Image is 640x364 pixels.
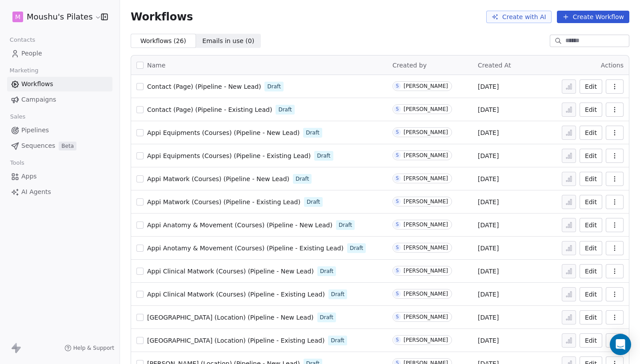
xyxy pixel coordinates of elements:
span: Marketing [6,64,42,77]
span: [DATE] [478,221,499,229]
div: [PERSON_NAME] [404,245,448,251]
a: Pipelines [7,123,112,138]
a: Appi Equipments (Courses) (Pipeline - Existing Lead) [147,151,311,160]
div: [PERSON_NAME] [404,314,448,320]
button: Edit [580,241,602,255]
a: Appi Matwork (Courses) (Pipeline - Existing Lead) [147,198,300,206]
a: Campaigns [7,92,112,107]
span: Workflows [21,79,53,89]
a: Help & Support [64,344,114,352]
a: [GEOGRAPHIC_DATA] (Location) (Pipeline - New Lead) [147,313,314,322]
span: Sales [6,110,29,123]
button: Create with AI [486,11,552,23]
button: Edit [580,103,602,117]
div: S [396,106,399,113]
div: [PERSON_NAME] [404,152,448,158]
div: S [396,221,399,228]
span: Created by [392,62,427,69]
span: M [15,12,20,21]
a: Appi Matwork (Courses) (Pipeline - New Lead) [147,174,289,183]
span: Campaigns [21,95,56,104]
a: Appi Anotamy & Movement (Courses) (Pipeline - Existing Lead) [147,244,344,253]
span: [DATE] [478,244,499,253]
a: Edit [580,218,602,232]
span: Contact (Page) (Pipeline - New Lead) [147,83,261,90]
span: [DATE] [478,128,499,137]
div: [PERSON_NAME] [404,337,448,343]
button: Edit [580,126,602,140]
a: [GEOGRAPHIC_DATA] (Location) (Pipeline - Existing Lead) [147,336,324,345]
span: [GEOGRAPHIC_DATA] (Location) (Pipeline - Existing Lead) [147,337,324,344]
span: AI Agents [21,187,51,197]
span: Emails in use ( 0 ) [202,36,254,46]
span: Draft [339,221,352,229]
span: [DATE] [478,82,499,91]
span: Draft [307,198,320,206]
span: Draft [296,175,309,183]
span: Draft [350,244,363,252]
button: Edit [580,264,602,278]
span: Tools [6,156,28,170]
div: [PERSON_NAME] [404,129,448,135]
a: People [7,46,112,61]
span: Appi Anatomy & Movement (Courses) (Pipeline - New Lead) [147,222,332,229]
span: Appi Anotamy & Movement (Courses) (Pipeline - Existing Lead) [147,245,344,252]
button: Create Workflow [557,11,629,23]
button: Edit [580,79,602,94]
div: [PERSON_NAME] [404,83,448,89]
div: S [396,313,399,320]
span: Draft [278,106,292,114]
span: [DATE] [478,267,499,276]
span: [DATE] [478,105,499,114]
a: Apps [7,169,112,184]
span: Appi Clinical Matwork (Courses) (Pipeline - Existing Lead) [147,291,325,298]
div: [PERSON_NAME] [404,175,448,182]
div: S [396,290,399,297]
button: MMoushu's Pilates [11,9,95,24]
div: S [396,152,399,159]
div: [PERSON_NAME] [404,291,448,297]
div: S [396,336,399,344]
span: Draft [331,336,344,344]
button: Edit [580,310,602,324]
span: [DATE] [478,336,499,345]
a: Contact (Page) (Pipeline - New Lead) [147,82,261,91]
a: Appi Clinical Matwork (Courses) (Pipeline - New Lead) [147,267,314,276]
div: [PERSON_NAME] [404,198,448,205]
span: [DATE] [478,313,499,322]
a: Workflows [7,77,112,91]
div: S [396,175,399,182]
a: AI Agents [7,185,112,199]
span: Sequences [21,141,55,150]
span: Pipelines [21,126,49,135]
span: Draft [320,313,333,321]
a: SequencesBeta [7,138,112,153]
a: Edit [580,172,602,186]
div: S [396,83,399,90]
span: Moushu's Pilates [27,11,92,23]
span: Beta [59,142,76,150]
button: Edit [580,333,602,348]
button: Edit [580,195,602,209]
span: Name [147,61,165,70]
div: S [396,198,399,205]
span: [GEOGRAPHIC_DATA] (Location) (Pipeline - New Lead) [147,314,314,321]
a: Contact (Page) (Pipeline - Existing Lead) [147,105,272,114]
div: S [396,244,399,251]
a: Appi Anatomy & Movement (Courses) (Pipeline - New Lead) [147,221,332,229]
div: [PERSON_NAME] [404,106,448,112]
span: Appi Equipments (Courses) (Pipeline - Existing Lead) [147,152,311,159]
span: [DATE] [478,174,499,183]
button: Edit [580,149,602,163]
span: Workflows [131,11,193,23]
span: Draft [306,129,319,137]
span: People [21,49,42,58]
span: [DATE] [478,290,499,299]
